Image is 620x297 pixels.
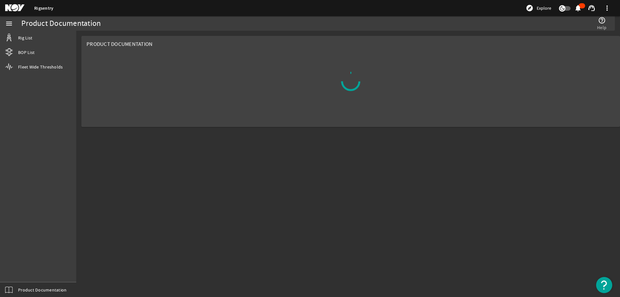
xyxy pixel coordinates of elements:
[574,4,582,12] mat-icon: notifications
[526,4,533,12] mat-icon: explore
[18,35,32,41] span: Rig List
[523,3,554,13] button: Explore
[34,5,53,11] a: Rigsentry
[5,20,13,27] mat-icon: menu
[599,0,615,16] button: more_vert
[18,64,63,70] span: Fleet Wide Thresholds
[537,5,551,11] span: Explore
[21,20,101,27] div: Product Documentation
[596,277,612,293] button: Open Resource Center
[598,16,606,24] mat-icon: help_outline
[588,4,595,12] mat-icon: support_agent
[18,287,67,293] span: Product Documentation
[87,41,152,48] span: Product Documentation
[18,49,35,56] span: BOP List
[597,24,606,31] span: Help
